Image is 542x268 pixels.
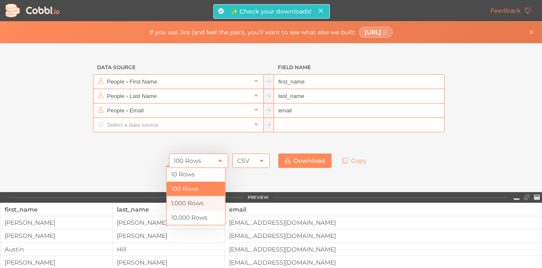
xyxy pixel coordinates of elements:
[365,29,381,36] span: [URL]
[113,219,224,226] div: [PERSON_NAME]
[113,259,224,266] div: [PERSON_NAME]
[105,103,251,117] input: Select a data source
[225,219,542,226] div: [EMAIL_ADDRESS][DOMAIN_NAME]
[93,60,264,75] h3: Data Source
[484,3,538,18] a: Feedback
[113,246,224,253] div: Hill
[237,154,249,168] div: CSV
[359,27,393,38] a: [URL]
[225,246,542,253] div: [EMAIL_ADDRESS][DOMAIN_NAME]
[5,203,108,216] div: first_name
[248,195,268,200] div: PREVIEW
[174,154,201,168] div: 100 Rows
[336,154,373,168] a: Copy
[225,232,542,239] div: [EMAIL_ADDRESS][DOMAIN_NAME]
[229,203,537,216] div: email
[0,246,112,253] div: Austin
[167,167,225,181] li: 10 Rows
[0,259,112,266] div: [PERSON_NAME]
[105,118,251,132] input: Select a data source
[0,232,112,239] div: [PERSON_NAME]
[274,60,445,75] h3: Field Name
[526,27,536,37] button: Close banner
[167,181,225,196] li: 100 Rows
[117,203,220,216] div: last_name
[105,89,251,103] input: Select a data source
[0,219,112,226] div: [PERSON_NAME]
[113,232,224,239] div: [PERSON_NAME]
[231,8,312,15] div: ✨ Check your downloads!
[225,259,542,266] div: [EMAIL_ADDRESS][DOMAIN_NAME]
[278,154,332,168] a: Download
[105,75,251,89] input: Select a data source
[149,29,356,36] span: If you use Jira (and feel the pain), you'll want to see what else we built:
